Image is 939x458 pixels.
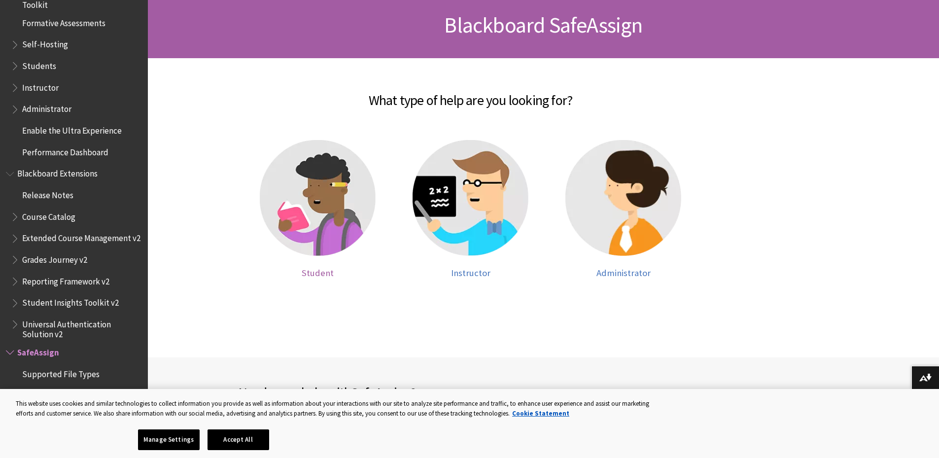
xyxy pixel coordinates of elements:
span: Student Insights Toolkit v2 [22,295,119,308]
button: Accept All [208,429,269,450]
span: Release Notes [22,187,73,200]
img: Student help [260,140,376,256]
span: Grades Journey v2 [22,251,87,265]
span: Blackboard Extensions [17,166,98,179]
span: Administrator [596,267,651,279]
div: This website uses cookies and similar technologies to collect information you provide as well as ... [16,399,658,418]
span: Extended Course Management v2 [22,230,140,244]
span: Enable the Ultra Experience [22,122,122,136]
span: Instructor [451,267,490,279]
span: Administrator [22,101,71,114]
a: Student help Student [251,140,384,279]
span: Students [22,58,56,71]
nav: Book outline for Blackboard SafeAssign [6,344,142,447]
img: Instructor help [413,140,528,256]
span: Supported File Types [22,366,100,379]
a: More information about your privacy, opens in a new tab [512,409,569,418]
span: Formative Assessments [22,15,105,28]
span: Performance Dashboard [22,144,108,157]
span: SafeAssign [17,344,59,357]
a: Administrator help Administrator [557,140,690,279]
span: Student [302,267,334,279]
span: SafeAssign [351,384,410,401]
span: Self-Hosting [22,36,68,50]
span: Universal Authentication Solution v2 [22,316,141,339]
span: Reporting Framework v2 [22,273,109,286]
button: Manage Settings [138,429,200,450]
span: Blackboard SafeAssign [444,11,642,38]
span: Course Catalog [22,209,75,222]
span: Student [22,388,53,401]
h2: What type of help are you looking for? [165,78,776,110]
a: Instructor help Instructor [404,140,537,279]
nav: Book outline for Blackboard Extensions [6,166,142,340]
h2: Need more help with ? [238,382,544,403]
img: Administrator help [565,140,681,256]
span: Instructor [22,79,59,93]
